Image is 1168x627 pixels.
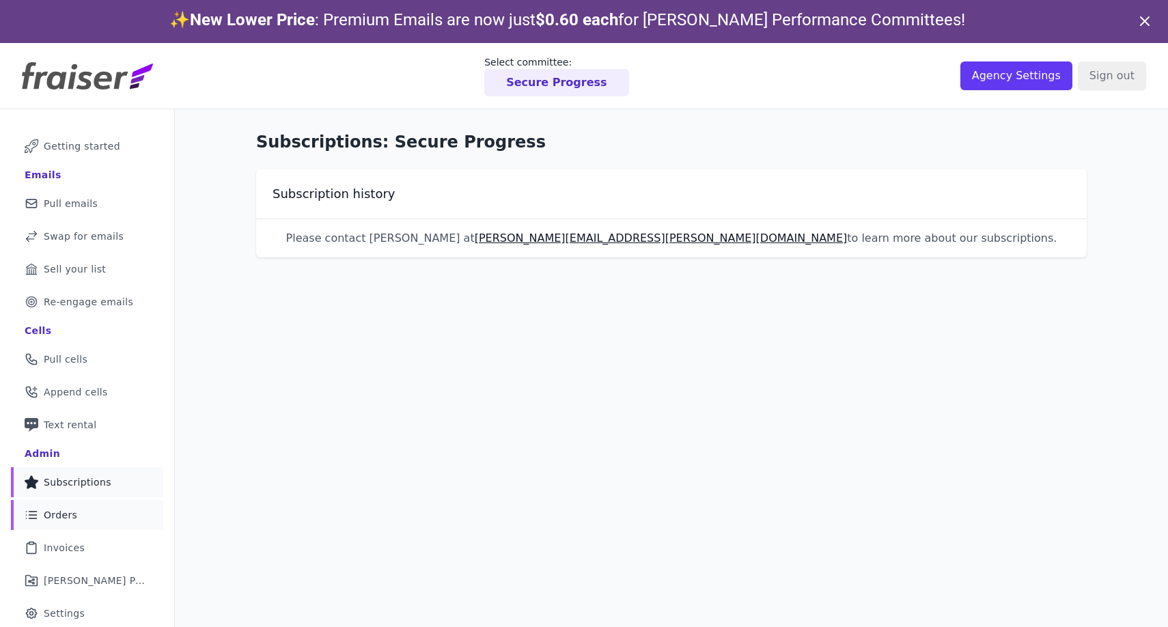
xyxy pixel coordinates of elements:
[484,55,628,69] p: Select committee:
[11,566,163,596] a: [PERSON_NAME] Performance
[11,533,163,563] a: Invoices
[11,131,163,161] a: Getting started
[25,324,51,337] div: Cells
[960,61,1072,90] input: Agency Settings
[44,385,108,399] span: Append cells
[25,168,61,182] div: Emails
[11,254,163,284] a: Sell your list
[11,467,163,497] a: Subscriptions
[44,229,124,243] span: Swap for emails
[11,410,163,440] a: Text rental
[256,230,1087,247] p: Please contact [PERSON_NAME] at to learn more about our subscriptions.
[44,139,120,153] span: Getting started
[44,475,111,489] span: Subscriptions
[11,500,163,530] a: Orders
[44,607,85,620] span: Settings
[44,574,147,587] span: [PERSON_NAME] Performance
[506,74,607,91] p: Secure Progress
[475,232,848,245] a: [PERSON_NAME][EMAIL_ADDRESS][PERSON_NAME][DOMAIN_NAME]
[273,186,395,202] h2: Subscription history
[44,508,77,522] span: Orders
[22,62,153,89] img: Fraiser Logo
[11,189,163,219] a: Pull emails
[11,221,163,251] a: Swap for emails
[44,541,85,555] span: Invoices
[44,352,87,366] span: Pull cells
[44,295,133,309] span: Re-engage emails
[11,344,163,374] a: Pull cells
[11,377,163,407] a: Append cells
[44,418,97,432] span: Text rental
[44,262,106,276] span: Sell your list
[1078,61,1146,90] input: Sign out
[484,55,628,96] a: Select committee: Secure Progress
[256,131,1087,153] h1: Subscriptions: Secure Progress
[25,447,60,460] div: Admin
[11,287,163,317] a: Re-engage emails
[44,197,98,210] span: Pull emails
